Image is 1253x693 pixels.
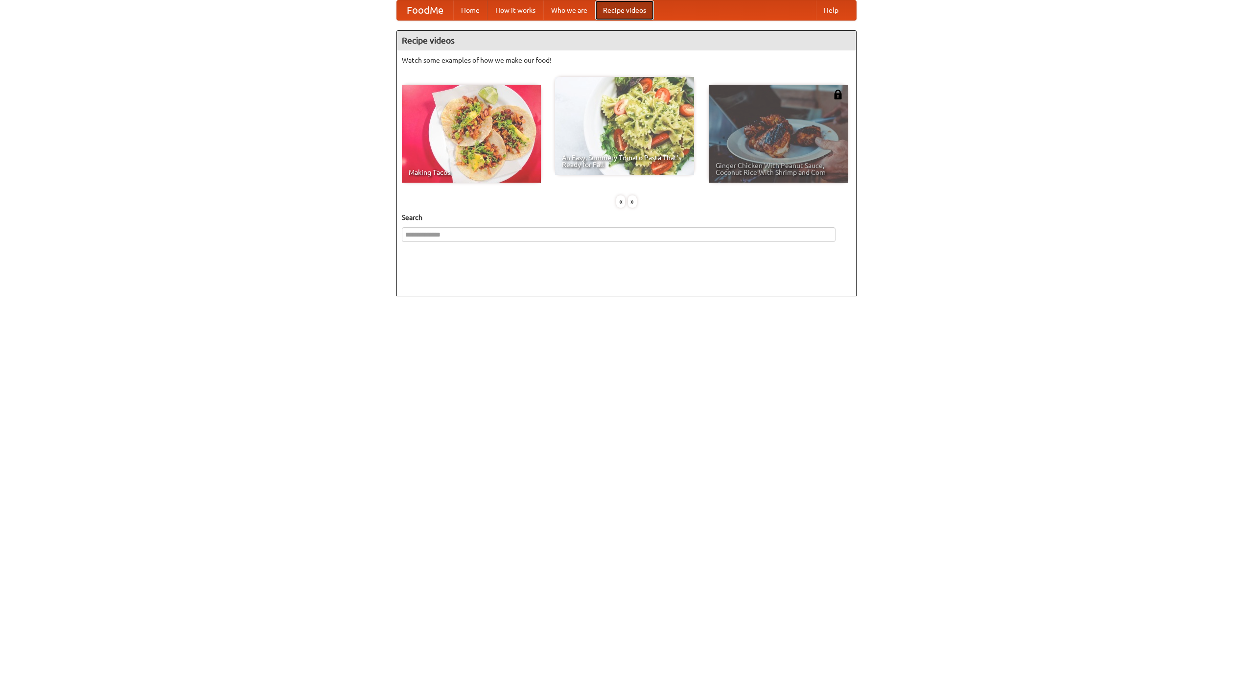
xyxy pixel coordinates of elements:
a: An Easy, Summery Tomato Pasta That's Ready for Fall [555,77,694,175]
span: An Easy, Summery Tomato Pasta That's Ready for Fall [562,154,687,168]
p: Watch some examples of how we make our food! [402,55,851,65]
a: Help [816,0,846,20]
img: 483408.png [833,90,843,99]
div: « [616,195,625,208]
a: FoodMe [397,0,453,20]
div: » [628,195,637,208]
a: Who we are [543,0,595,20]
a: Making Tacos [402,85,541,183]
span: Making Tacos [409,169,534,176]
h4: Recipe videos [397,31,856,50]
h5: Search [402,213,851,222]
a: Home [453,0,487,20]
a: Recipe videos [595,0,654,20]
a: How it works [487,0,543,20]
